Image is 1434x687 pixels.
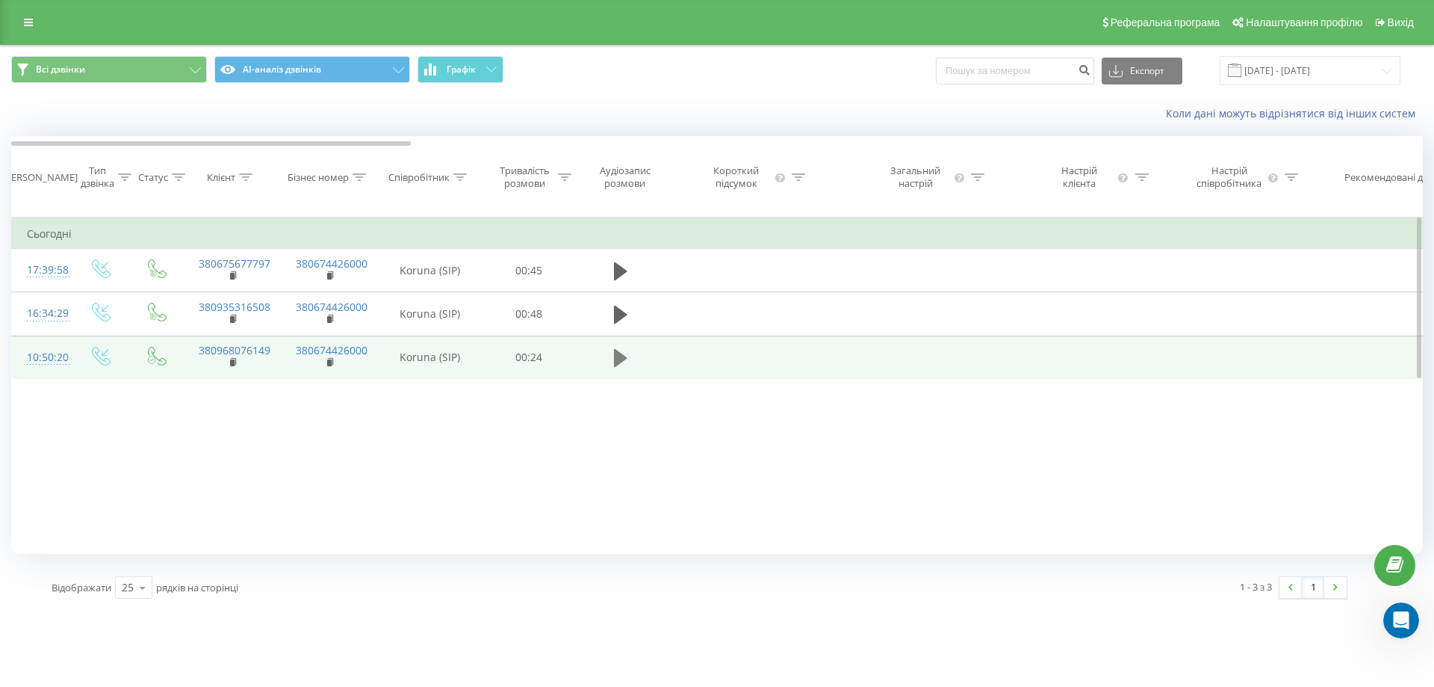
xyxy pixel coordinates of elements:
div: 25 [122,580,134,595]
div: Настрій співробітника [1194,164,1265,190]
a: 380674426000 [296,256,367,271]
a: 1 [1302,577,1324,598]
a: 380674426000 [296,343,367,357]
button: Графік [418,56,503,83]
img: Daria Oliinyk [66,22,161,117]
a: 380675677797 [199,256,270,271]
textarea: Повідомлення... [13,458,286,484]
div: Загальний настрій [880,164,952,190]
div: Співробітник [388,171,450,184]
button: Надіслати повідомлення… [256,484,280,508]
div: Короткий підсумок [701,164,772,190]
p: Наші фахівці також можуть допомогти [72,17,229,40]
button: Експорт [1102,58,1182,84]
div: Бізнес номер [288,171,349,184]
td: 00:48 [482,292,576,336]
div: Тип дзвінка [81,164,114,190]
div: Volodymyr каже… [12,222,287,540]
button: вибір GIF-файлів [47,490,59,502]
span: Графік [447,64,476,75]
a: 380674426000 [296,300,367,314]
div: Статус [138,171,168,184]
td: Koruna (SIP) [378,249,482,292]
td: Koruna (SIP) [378,292,482,336]
input: Пошук за номером [936,58,1094,84]
div: Вітаю!Підкажіть, будь ласка, чи у вас наразі будуть додаткові питання? [12,158,245,221]
button: Start recording [95,490,107,502]
div: Настрій клієнта [1044,164,1114,190]
div: Поки не отримали додаткових питаньОбов'язково звертайтеся, якщо виникнуть питання! 😉 [12,222,245,529]
a: Коли дані можуть відрізнятися вiд інших систем [1166,106,1423,120]
a: 380968076149 [199,343,270,357]
span: Реферальна програма [1111,16,1220,28]
div: Обов'язково звертайтеся, якщо виникнуть питання! 😉 [24,260,233,289]
button: Завантажити вкладений файл [71,490,83,502]
h1: Fin [72,6,90,17]
a: 380935316508 [199,300,270,314]
div: Тривалість розмови [495,164,554,190]
div: Рекомендовані дії [1344,171,1427,184]
span: Вихід [1388,16,1414,28]
div: Клієнт [207,171,235,184]
span: Налаштування профілю [1246,16,1362,28]
span: рядків на сторінці [156,581,238,594]
div: 10:50:20 [27,343,57,372]
span: Відображати [52,581,111,594]
div: 22 вересня [12,138,287,158]
td: 00:45 [482,249,576,292]
div: Аудіозапис розмови [589,164,661,190]
button: AI-аналіз дзвінків [214,56,410,83]
button: Головна [234,9,262,37]
div: [PERSON_NAME] [2,171,78,184]
div: Закрити [262,9,289,36]
div: Вітаю! Підкажіть, будь ласка, чи у вас наразі будуть додаткові питання? [24,167,233,212]
div: 16:34:29 [27,299,57,328]
td: Koruna (SIP) [378,336,482,379]
div: Volodymyr каже… [12,158,287,222]
button: Вибір емодзі [23,490,35,502]
div: 17:39:58 [27,256,57,285]
div: Поки не отримали додаткових питань [24,231,233,260]
span: Всі дзвінки [36,64,85,76]
button: go back [10,9,38,37]
td: 00:24 [482,336,576,379]
button: Всі дзвінки [11,56,207,83]
img: Profile image for Fin [43,11,66,35]
div: 1 - 3 з 3 [1240,579,1272,594]
iframe: Intercom live chat [1383,603,1419,638]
